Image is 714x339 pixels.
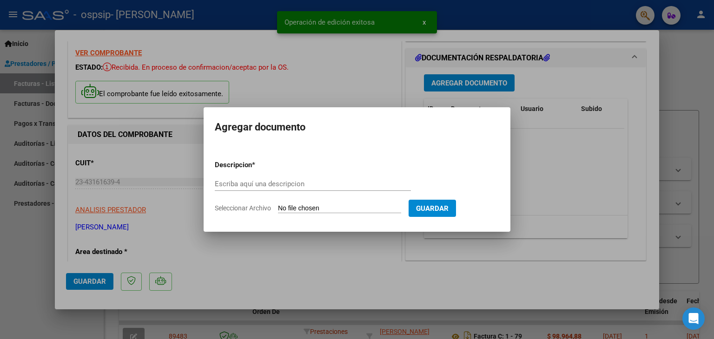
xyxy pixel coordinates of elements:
[215,118,499,136] h2: Agregar documento
[409,200,456,217] button: Guardar
[215,204,271,212] span: Seleccionar Archivo
[215,160,300,170] p: Descripcion
[682,307,705,330] div: Open Intercom Messenger
[416,204,449,213] span: Guardar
